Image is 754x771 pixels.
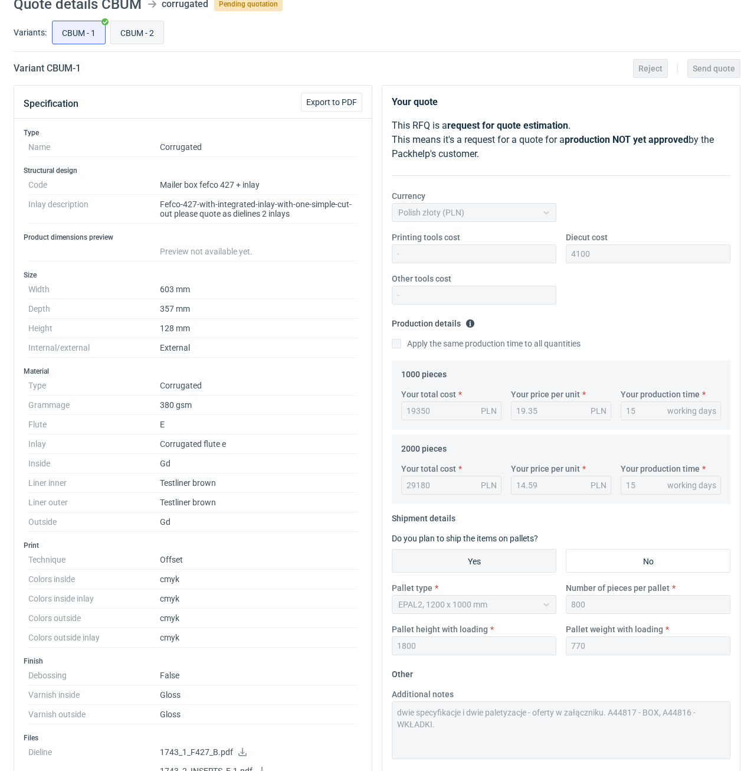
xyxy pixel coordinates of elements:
dt: Colors outside [28,609,160,628]
dd: External [160,338,358,358]
legend: Production details [392,314,475,328]
label: Your price per unit [511,388,580,400]
button: Send quote [687,59,740,78]
div: PLN [481,405,497,417]
dt: Outside [28,512,160,532]
strong: production NOT yet approved [565,134,689,145]
dd: Gloss [160,685,358,705]
label: Printing tools cost [392,231,460,243]
label: Your production time [621,463,700,475]
div: PLN [591,405,607,417]
span: Send quote [693,64,735,73]
label: Number of pieces per pallet [566,582,670,594]
dd: 380 gsm [160,396,358,415]
dd: E [160,415,358,434]
dt: Flute [28,415,160,434]
label: Your production time [621,388,700,400]
label: Other tools cost [392,273,451,285]
dt: Grammage [28,396,160,415]
dt: Inside [28,454,160,473]
dd: 128 mm [160,319,358,338]
label: Diecut cost [566,231,608,243]
span: Export to PDF [306,98,357,106]
label: CBUM - 2 [110,21,164,44]
label: Your total cost [401,388,456,400]
dd: False [160,666,358,685]
dd: Corrugated flute e [160,434,358,454]
div: PLN [481,479,497,491]
dd: Corrugated [160,376,358,396]
legend: Shipment details [392,509,455,523]
dt: Colors inside [28,570,160,589]
div: working days [667,405,716,417]
dd: Corrugated [160,138,358,157]
label: CBUM - 1 [52,21,106,44]
span: Preview not available yet. [160,247,253,256]
dt: Colors outside inlay [28,628,160,648]
dd: Gd [160,512,358,532]
dt: Liner inner [28,473,160,493]
dd: cmyk [160,589,358,609]
label: Additional notes [392,688,454,700]
label: Do you plan to ship the items on pallets? [392,534,538,543]
strong: request for quote estimation [447,120,568,131]
dt: Height [28,319,160,338]
dd: cmyk [160,628,358,648]
h3: Size [24,270,362,280]
label: Apply the same production time to all quantities [392,338,581,349]
dd: 603 mm [160,280,358,299]
h3: Files [24,733,362,743]
dd: Gd [160,454,358,473]
dt: Varnish outside [28,705,160,724]
dt: Colors inside inlay [28,589,160,609]
h3: Structural design [24,166,362,175]
label: Your total cost [401,463,456,475]
h3: Product dimensions preview [24,233,362,242]
h2: Variant CBUM - 1 [14,61,81,76]
p: 1743_1_F427_B.pdf [160,747,358,758]
legend: Other [392,665,413,679]
legend: 1000 pieces [401,365,447,379]
button: Reject [633,59,668,78]
button: Specification [24,90,78,118]
dd: Testliner brown [160,493,358,512]
h3: Finish [24,656,362,666]
dt: Width [28,280,160,299]
div: PLN [591,479,607,491]
dd: cmyk [160,570,358,589]
dt: Internal/external [28,338,160,358]
dt: Name [28,138,160,157]
span: Reject [638,64,663,73]
dt: Inlay [28,434,160,454]
dd: Mailer box fefco 427 + inlay [160,175,358,195]
dd: 357 mm [160,299,358,319]
legend: 2000 pieces [401,439,447,453]
h3: Material [24,367,362,376]
label: Currency [392,190,425,202]
strong: Your quote [392,96,438,107]
dt: Depth [28,299,160,319]
dt: Technique [28,550,160,570]
label: Pallet type [392,582,432,594]
dt: Debossing [28,666,160,685]
dt: Code [28,175,160,195]
label: Pallet height with loading [392,623,488,635]
p: This RFQ is a . This means it's a request for a quote for a by the Packhelp's customer. [392,119,730,161]
label: Pallet weight with loading [566,623,663,635]
h3: Print [24,541,362,550]
button: Export to PDF [301,93,362,112]
h3: Type [24,128,362,138]
dt: Type [28,376,160,396]
textarea: dwie specyfikacje i dwie paletyzacje - oferty w załączniku. A44817 - BOX, A44816 - WKŁADKI. [392,701,730,759]
dd: Testliner brown [160,473,358,493]
dt: Liner outer [28,493,160,512]
div: working days [667,479,716,491]
dt: Inlay description [28,195,160,224]
label: Variants: [14,27,47,38]
label: Your price per unit [511,463,580,475]
dd: Fefco-427-with-integrated-inlay-with-one-simple-cut-out please quote as dielines 2 inlays [160,195,358,224]
dd: Gloss [160,705,358,724]
dt: Varnish inside [28,685,160,705]
dd: cmyk [160,609,358,628]
dd: Offset [160,550,358,570]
